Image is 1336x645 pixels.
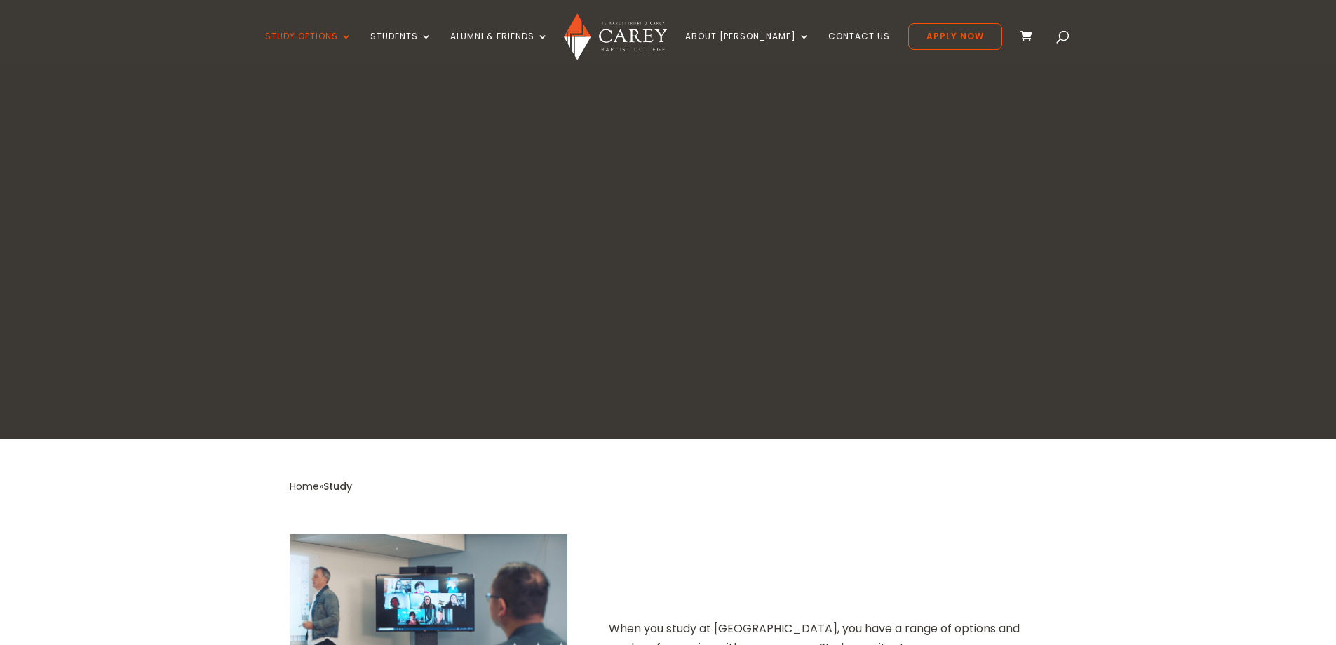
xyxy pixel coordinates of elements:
a: Students [370,32,432,65]
span: Study [323,479,352,493]
a: Contact Us [828,32,890,65]
a: About [PERSON_NAME] [685,32,810,65]
a: Alumni & Friends [450,32,548,65]
span: » [290,479,352,493]
img: Carey Baptist College [564,13,667,60]
a: Apply Now [908,23,1002,50]
a: Study Options [265,32,352,65]
a: Home [290,479,319,493]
